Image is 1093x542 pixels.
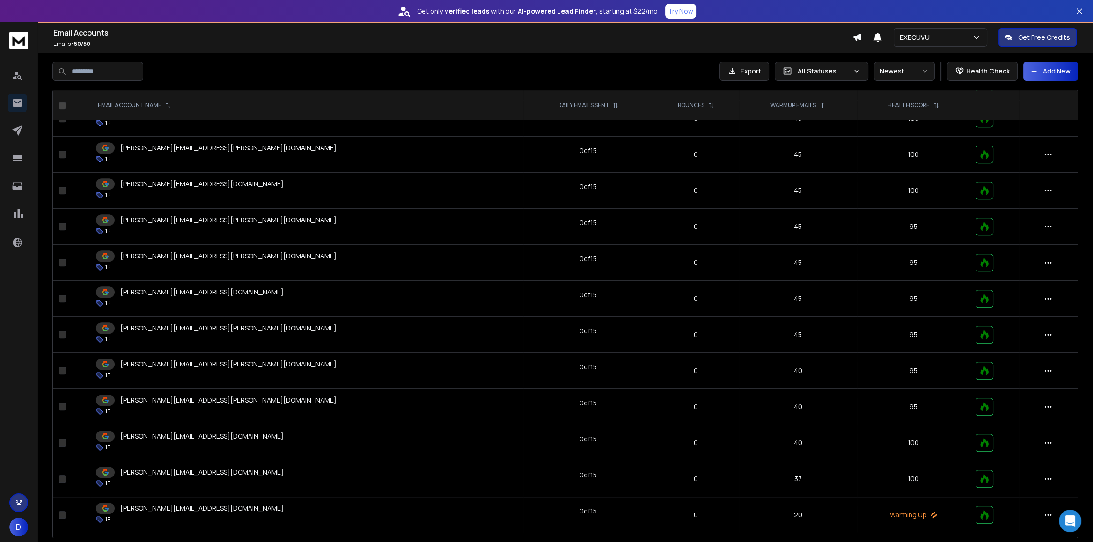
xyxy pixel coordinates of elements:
td: 100 [857,137,970,173]
div: EMAIL ACCOUNT NAME [98,102,171,109]
p: 0 [658,258,734,267]
p: Get Free Credits [1018,33,1070,42]
p: 1B [105,372,110,379]
p: 0 [658,438,734,447]
td: 20 [739,497,857,533]
strong: verified leads [445,7,489,16]
td: 45 [739,137,857,173]
p: Try Now [668,7,693,16]
p: Health Check [966,66,1010,76]
td: 40 [739,353,857,389]
p: 1B [105,480,110,487]
td: 95 [857,389,970,425]
p: Get only with our starting at $22/mo [417,7,658,16]
td: 45 [739,281,857,317]
h1: Email Accounts [53,27,852,38]
strong: AI-powered Lead Finder, [518,7,597,16]
td: 45 [739,209,857,245]
p: EXECUVU [900,33,933,42]
p: 0 [658,222,734,231]
p: [PERSON_NAME][EMAIL_ADDRESS][DOMAIN_NAME] [120,432,284,441]
p: 0 [658,294,734,303]
p: All Statuses [798,66,849,76]
p: 1B [105,336,110,343]
p: WARMUP EMAILS [770,102,816,109]
button: Try Now [665,4,696,19]
div: 0 of 15 [579,398,596,408]
p: Emails : [53,40,852,48]
p: 1B [105,155,110,163]
button: D [9,518,28,536]
td: 95 [857,353,970,389]
p: [PERSON_NAME][EMAIL_ADDRESS][DOMAIN_NAME] [120,504,284,513]
td: 95 [857,245,970,281]
p: 1B [105,408,110,415]
p: [PERSON_NAME][EMAIL_ADDRESS][PERSON_NAME][DOMAIN_NAME] [120,251,337,261]
p: 0 [658,330,734,339]
div: 0 of 15 [579,362,596,372]
td: 95 [857,209,970,245]
td: 100 [857,425,970,461]
p: [PERSON_NAME][EMAIL_ADDRESS][PERSON_NAME][DOMAIN_NAME] [120,396,337,405]
td: 100 [857,461,970,497]
p: [PERSON_NAME][EMAIL_ADDRESS][PERSON_NAME][DOMAIN_NAME] [120,215,337,225]
p: 1B [105,264,110,271]
p: 0 [658,366,734,375]
p: 1B [105,191,110,199]
div: 0 of 15 [579,434,596,444]
div: 0 of 15 [579,146,596,155]
div: 0 of 15 [579,470,596,480]
p: 0 [658,402,734,411]
td: 100 [857,173,970,209]
td: 95 [857,281,970,317]
p: [PERSON_NAME][EMAIL_ADDRESS][PERSON_NAME][DOMAIN_NAME] [120,359,337,369]
p: 0 [658,186,734,195]
p: 1B [105,300,110,307]
span: 50 / 50 [74,40,90,48]
button: Newest [874,62,935,81]
p: 0 [658,474,734,483]
p: HEALTH SCORE [888,102,930,109]
div: Open Intercom Messenger [1059,510,1081,532]
button: Add New [1023,62,1078,81]
button: Health Check [947,62,1018,81]
p: 0 [658,150,734,159]
p: DAILY EMAILS SENT [557,102,609,109]
p: [PERSON_NAME][EMAIL_ADDRESS][PERSON_NAME][DOMAIN_NAME] [120,323,337,333]
p: BOUNCES [678,102,704,109]
p: 1B [105,119,110,127]
div: 0 of 15 [579,182,596,191]
td: 40 [739,425,857,461]
div: 0 of 15 [579,218,596,227]
td: 40 [739,389,857,425]
div: 0 of 15 [579,290,596,300]
img: logo [9,32,28,49]
p: [PERSON_NAME][EMAIL_ADDRESS][DOMAIN_NAME] [120,468,284,477]
td: 95 [857,317,970,353]
p: [PERSON_NAME][EMAIL_ADDRESS][DOMAIN_NAME] [120,179,284,189]
td: 45 [739,245,857,281]
button: Get Free Credits [998,28,1077,47]
td: 37 [739,461,857,497]
p: 1B [105,444,110,451]
p: 0 [658,510,734,520]
div: 0 of 15 [579,254,596,264]
td: 45 [739,173,857,209]
p: 1B [105,516,110,523]
button: Export [719,62,769,81]
p: [PERSON_NAME][EMAIL_ADDRESS][PERSON_NAME][DOMAIN_NAME] [120,143,337,153]
div: 0 of 15 [579,326,596,336]
td: 45 [739,317,857,353]
p: 1B [105,227,110,235]
p: Warming Up [863,510,964,520]
div: 0 of 15 [579,506,596,516]
p: [PERSON_NAME][EMAIL_ADDRESS][DOMAIN_NAME] [120,287,284,297]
